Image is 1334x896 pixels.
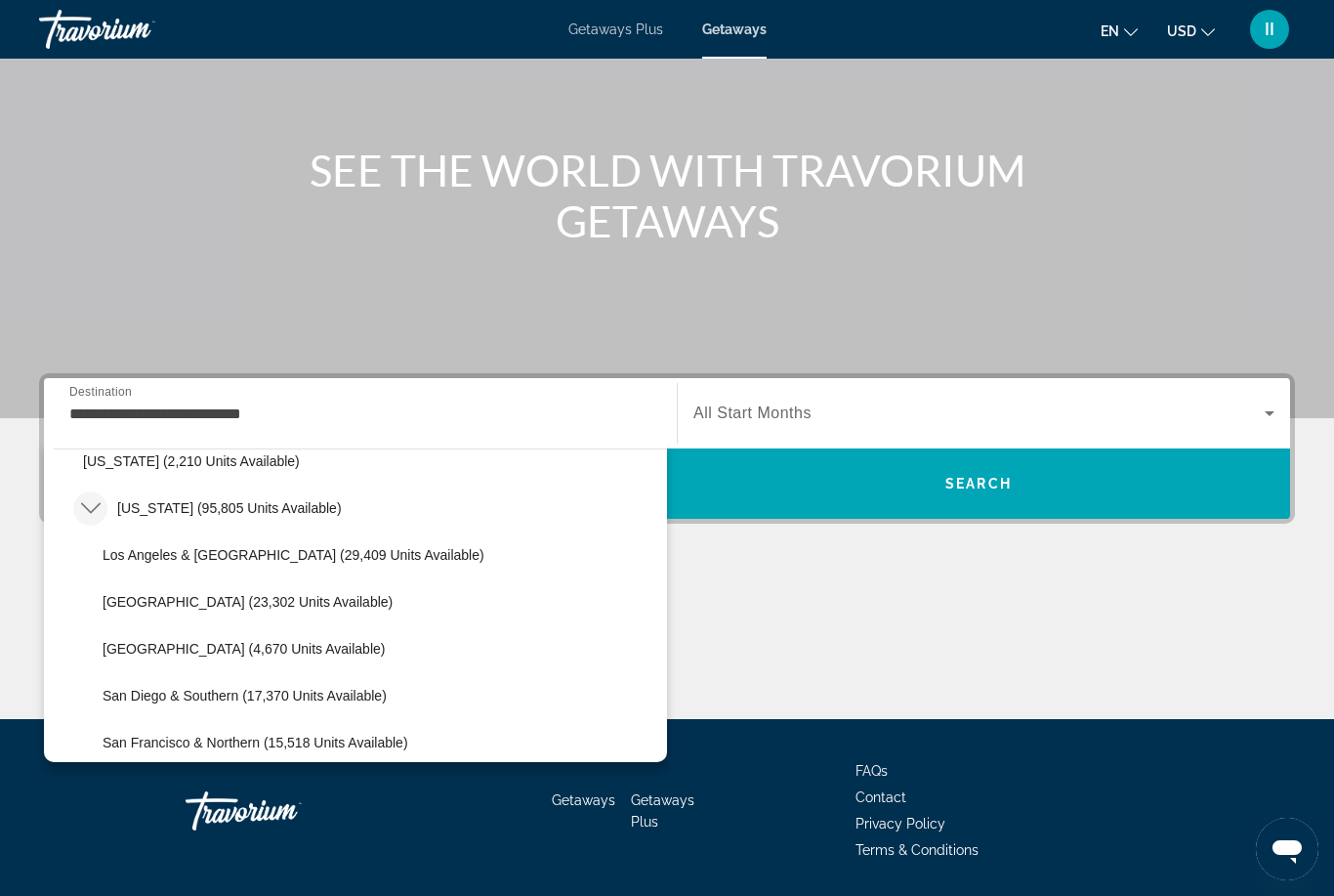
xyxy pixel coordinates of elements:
[44,439,667,762] div: Destination options
[667,448,1290,519] button: Search
[93,584,667,619] button: Select destination: Lake Tahoe (23,302 units available)
[103,735,408,750] span: San Francisco & Northern (15,518 units available)
[702,21,767,37] a: Getaways
[103,641,385,657] span: [GEOGRAPHIC_DATA] (4,670 units available)
[186,782,381,840] a: Go Home
[93,631,667,666] button: Select destination: Palm Springs (4,670 units available)
[855,763,888,779] a: FAQs
[103,594,393,610] span: [GEOGRAPHIC_DATA] (23,302 units available)
[855,789,906,805] a: Contact
[1256,818,1318,880] iframe: Кнопка запуска окна обмена сообщениями
[93,537,667,573] button: Select destination: Los Angeles & Anaheim (29,409 units available)
[103,688,387,704] span: San Diego & Southern (17,370 units available)
[73,491,107,526] button: Toggle California (95,805 units available) submenu
[631,792,694,830] a: Getaways Plus
[855,816,945,832] a: Privacy Policy
[301,145,1033,246] h1: SEE THE WORLD WITH TRAVORIUM GETAWAYS
[93,678,667,713] button: Select destination: San Diego & Southern (17,370 units available)
[93,725,667,760] button: Select destination: San Francisco & Northern (15,518 units available)
[568,21,663,37] a: Getaways Plus
[945,476,1012,491] span: Search
[39,4,234,55] a: Travorium
[44,378,1290,519] div: Search widget
[107,491,667,526] button: Select destination: California (95,805 units available)
[69,385,132,398] span: Destination
[855,842,979,858] a: Terms & Conditions
[73,444,667,479] button: Select destination: Arkansas (2,210 units available)
[1101,23,1119,39] span: en
[1101,17,1138,45] button: Change language
[103,547,484,563] span: Los Angeles & [GEOGRAPHIC_DATA] (29,409 units available)
[1167,17,1215,45] button: Change currency
[693,405,812,421] span: All Start Months
[117,500,342,516] span: [US_STATE] (95,805 units available)
[552,792,615,808] a: Getaways
[1265,20,1274,39] span: II
[1244,9,1295,50] button: User Menu
[1167,23,1196,39] span: USD
[83,453,300,469] span: [US_STATE] (2,210 units available)
[69,403,651,426] input: Select destination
